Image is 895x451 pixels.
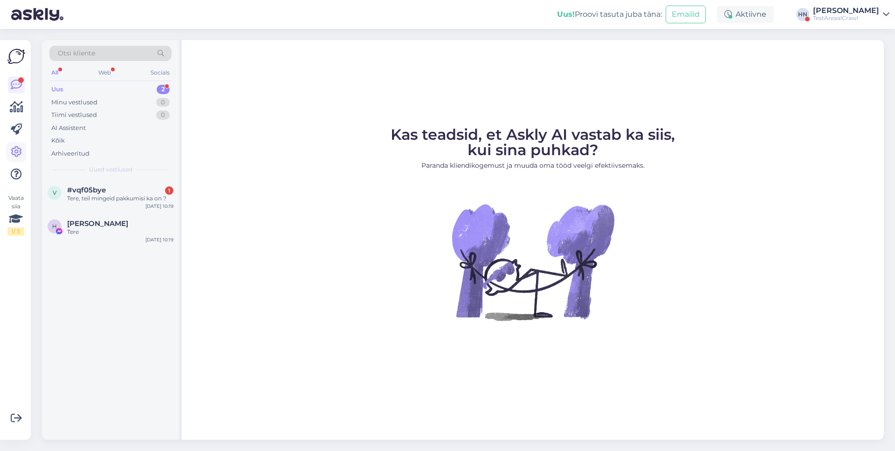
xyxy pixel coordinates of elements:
[157,85,170,94] div: 2
[156,98,170,107] div: 0
[391,161,675,171] p: Paranda kliendikogemust ja muuda oma tööd veelgi efektiivsemaks.
[156,110,170,120] div: 0
[666,6,706,23] button: Emailid
[89,165,132,174] span: Uued vestlused
[51,98,97,107] div: Minu vestlused
[7,194,24,236] div: Vaata siia
[58,48,95,58] span: Otsi kliente
[51,85,63,94] div: Uus
[51,149,89,158] div: Arhiveeritud
[145,236,173,243] div: [DATE] 10:19
[165,186,173,195] div: 1
[717,6,774,23] div: Aktiivne
[813,7,879,14] div: [PERSON_NAME]
[67,228,173,236] div: Tere
[52,223,57,230] span: H
[796,8,809,21] div: HN
[96,67,113,79] div: Web
[557,10,575,19] b: Uus!
[391,125,675,159] span: Kas teadsid, et Askly AI vastab ka siis, kui sina puhkad?
[7,48,25,65] img: Askly Logo
[49,67,60,79] div: All
[7,227,24,236] div: 1 / 3
[53,189,56,196] span: v
[67,186,106,194] span: #vqf05bye
[145,203,173,210] div: [DATE] 10:19
[813,14,879,22] div: TestAreaalCrawl
[51,123,86,133] div: AI Assistent
[51,110,97,120] div: Tiimi vestlused
[51,136,65,145] div: Kõik
[813,7,889,22] a: [PERSON_NAME]TestAreaalCrawl
[67,194,173,203] div: Tere, teil mingeid pakkumisi ka on ?
[149,67,172,79] div: Socials
[67,219,128,228] span: Hans Niinemäe
[449,178,617,346] img: No Chat active
[557,9,662,20] div: Proovi tasuta juba täna:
